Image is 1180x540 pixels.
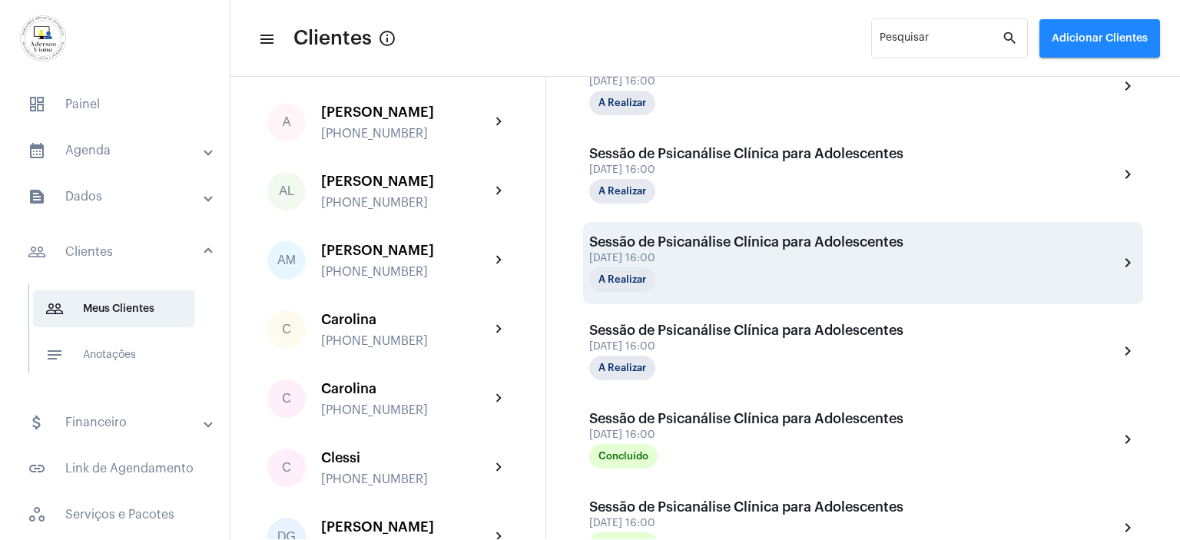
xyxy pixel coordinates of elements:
mat-expansion-panel-header: sidenav iconFinanceiro [9,404,230,441]
span: Painel [15,86,214,123]
div: Carolina [321,312,490,327]
div: [PERSON_NAME] [321,519,490,535]
button: Button that displays a tooltip when focused or hovered over [372,23,403,54]
span: Link de Agendamento [15,450,214,487]
mat-expansion-panel-header: sidenav iconClientes [9,227,230,277]
div: [DATE] 16:00 [589,518,903,529]
div: C [267,310,306,349]
mat-icon: chevron_right [1119,165,1137,184]
mat-icon: chevron_right [490,320,509,339]
span: Meus Clientes [33,290,195,327]
div: [DATE] 16:00 [589,164,903,176]
mat-panel-title: Financeiro [28,413,205,432]
div: [DATE] 16:00 [589,429,903,441]
div: Sessão de Psicanálise Clínica para Adolescentes [589,234,903,250]
div: [PERSON_NAME] [321,243,490,258]
mat-panel-title: Agenda [28,141,205,160]
div: AM [267,241,306,280]
div: [PERSON_NAME] [321,174,490,189]
span: Clientes [293,26,372,51]
div: Sessão de Psicanálise Clínica para Adolescentes [589,323,903,338]
mat-icon: chevron_right [1119,77,1137,95]
mat-chip: A Realizar [589,179,655,204]
div: [PHONE_NUMBER] [321,472,490,486]
span: sidenav icon [28,505,46,524]
mat-icon: Button that displays a tooltip when focused or hovered over [378,29,396,48]
mat-icon: search [1002,29,1020,48]
mat-icon: sidenav icon [28,459,46,478]
mat-icon: sidenav icon [28,413,46,432]
button: Adicionar Clientes [1039,19,1160,58]
mat-icon: chevron_right [490,251,509,270]
div: Sessão de Psicanálise Clínica para Adolescentes [589,146,903,161]
mat-icon: chevron_right [1119,342,1137,360]
span: sidenav icon [28,95,46,114]
div: [DATE] 16:00 [589,76,903,88]
div: [PERSON_NAME] [321,104,490,120]
img: d7e3195d-0907-1efa-a796-b593d293ae59.png [12,8,74,69]
div: Clessi [321,450,490,465]
div: [DATE] 16:00 [589,253,903,264]
mat-icon: sidenav icon [258,30,273,48]
span: Adicionar Clientes [1052,33,1148,44]
mat-chip: A Realizar [589,267,655,292]
mat-icon: chevron_right [490,182,509,200]
span: Serviços e Pacotes [15,496,214,533]
div: sidenav iconClientes [9,277,230,395]
div: [PHONE_NUMBER] [321,403,490,417]
mat-chip: A Realizar [589,91,655,115]
div: A [267,103,306,141]
mat-chip: A Realizar [589,356,655,380]
div: [PHONE_NUMBER] [321,334,490,348]
input: Pesquisar [880,35,1002,48]
mat-icon: chevron_right [490,113,509,131]
mat-icon: chevron_right [1119,253,1137,272]
mat-expansion-panel-header: sidenav iconAgenda [9,132,230,169]
div: Sessão de Psicanálise Clínica para Adolescentes [589,499,903,515]
mat-icon: sidenav icon [28,243,46,261]
mat-panel-title: Dados [28,187,205,206]
mat-chip: Concluído [589,444,658,469]
mat-icon: sidenav icon [28,141,46,160]
mat-icon: chevron_right [1119,518,1137,537]
mat-icon: sidenav icon [45,300,64,318]
div: [DATE] 16:00 [589,341,903,353]
div: [PHONE_NUMBER] [321,265,490,279]
div: C [267,449,306,487]
div: [PHONE_NUMBER] [321,196,490,210]
div: Sessão de Psicanálise Clínica para Adolescentes [589,411,903,426]
div: Carolina [321,381,490,396]
mat-icon: chevron_right [490,459,509,477]
span: Anotações [33,336,195,373]
div: C [267,379,306,418]
mat-expansion-panel-header: sidenav iconDados [9,178,230,215]
mat-icon: sidenav icon [28,187,46,206]
div: AL [267,172,306,210]
mat-panel-title: Clientes [28,243,205,261]
mat-icon: sidenav icon [45,346,64,364]
div: [PHONE_NUMBER] [321,127,490,141]
mat-icon: chevron_right [1119,430,1137,449]
mat-icon: chevron_right [490,389,509,408]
